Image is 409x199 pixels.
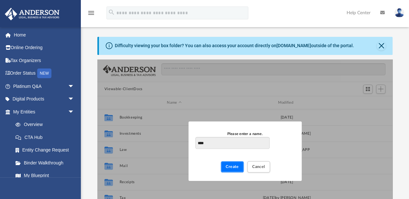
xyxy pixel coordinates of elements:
[37,68,51,78] div: NEW
[87,9,95,17] i: menu
[226,165,239,169] span: Create
[9,131,84,144] a: CTA Hub
[221,161,244,173] button: Create
[68,93,81,106] span: arrow_drop_down
[247,161,270,173] button: Cancel
[9,169,81,182] a: My Blueprint
[3,8,61,20] img: Anderson Advisors Platinum Portal
[68,105,81,119] span: arrow_drop_down
[195,137,269,149] input: Please enter a name.
[394,8,404,17] img: User Pic
[5,105,84,118] a: My Entitiesarrow_drop_down
[87,12,95,17] a: menu
[9,156,84,169] a: Binder Walkthrough
[5,28,84,41] a: Home
[276,43,311,48] a: [DOMAIN_NAME]
[377,41,386,50] button: Close
[252,165,265,169] span: Cancel
[68,80,81,93] span: arrow_drop_down
[5,41,84,54] a: Online Ordering
[108,9,115,16] i: search
[195,131,294,137] div: Please enter a name.
[5,67,84,80] a: Order StatusNEW
[115,42,354,49] div: Difficulty viewing your box folder? You can also access your account directly on outside of the p...
[9,144,84,157] a: Entity Change Request
[5,80,84,93] a: Platinum Q&Aarrow_drop_down
[9,118,84,131] a: Overview
[5,93,84,106] a: Digital Productsarrow_drop_down
[5,54,84,67] a: Tax Organizers
[188,121,302,181] div: New Folder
